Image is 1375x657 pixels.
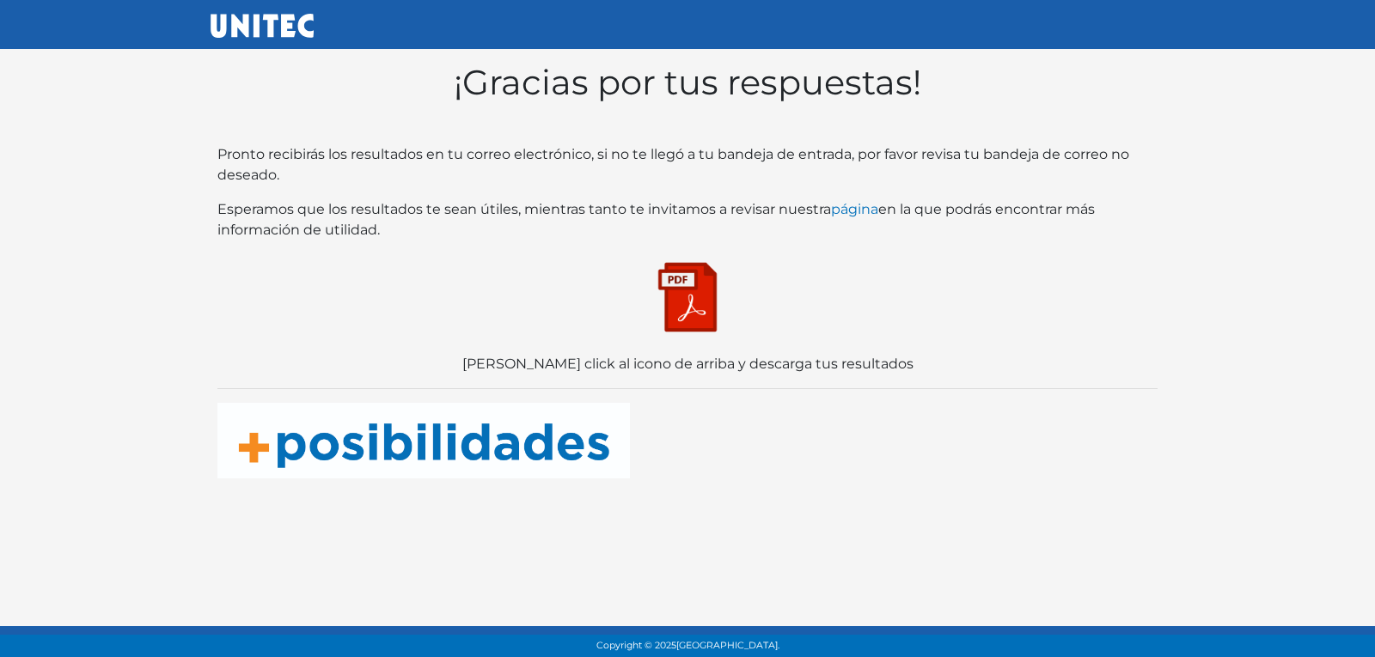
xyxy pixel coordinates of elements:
p: , si no te llegó a tu bandeja de entrada, por favor revisa tu bandeja de correo no deseado. [217,144,1158,186]
img: UNITEC [211,14,314,38]
span: [GEOGRAPHIC_DATA]. [676,640,779,651]
bold: Pronto recibirás los resultados en tu correo electrónico [217,146,591,162]
img: Descarga tus resultados [645,254,730,340]
p: Esperamos que los resultados te sean útiles, mientras tanto te invitamos a revisar nuestra en la ... [217,199,1158,240]
a: página [831,201,878,217]
img: posibilidades naranja [217,403,630,478]
p: [PERSON_NAME] click al icono de arriba y descarga tus resultados [217,354,1158,374]
h1: ¡Gracias por tus respuestas! [217,62,1158,103]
